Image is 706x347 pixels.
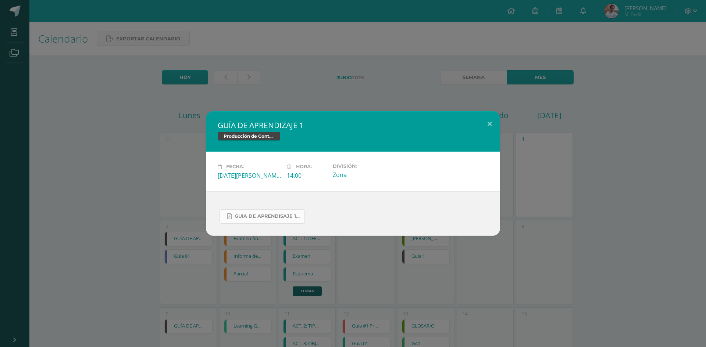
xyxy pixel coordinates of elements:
[218,132,280,141] span: Producción de Contenidos Digitales
[220,209,305,224] a: Guia de aprendisaje 1 unidad 3.pdf
[218,171,281,180] div: [DATE][PERSON_NAME]
[235,213,301,219] span: Guia de aprendisaje 1 unidad 3.pdf
[296,164,312,170] span: Hora:
[333,163,396,169] label: División:
[333,171,396,179] div: Zona
[226,164,244,170] span: Fecha:
[287,171,327,180] div: 14:00
[218,120,488,130] h2: GUÍA DE APRENDIZAJE 1
[479,111,500,136] button: Close (Esc)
